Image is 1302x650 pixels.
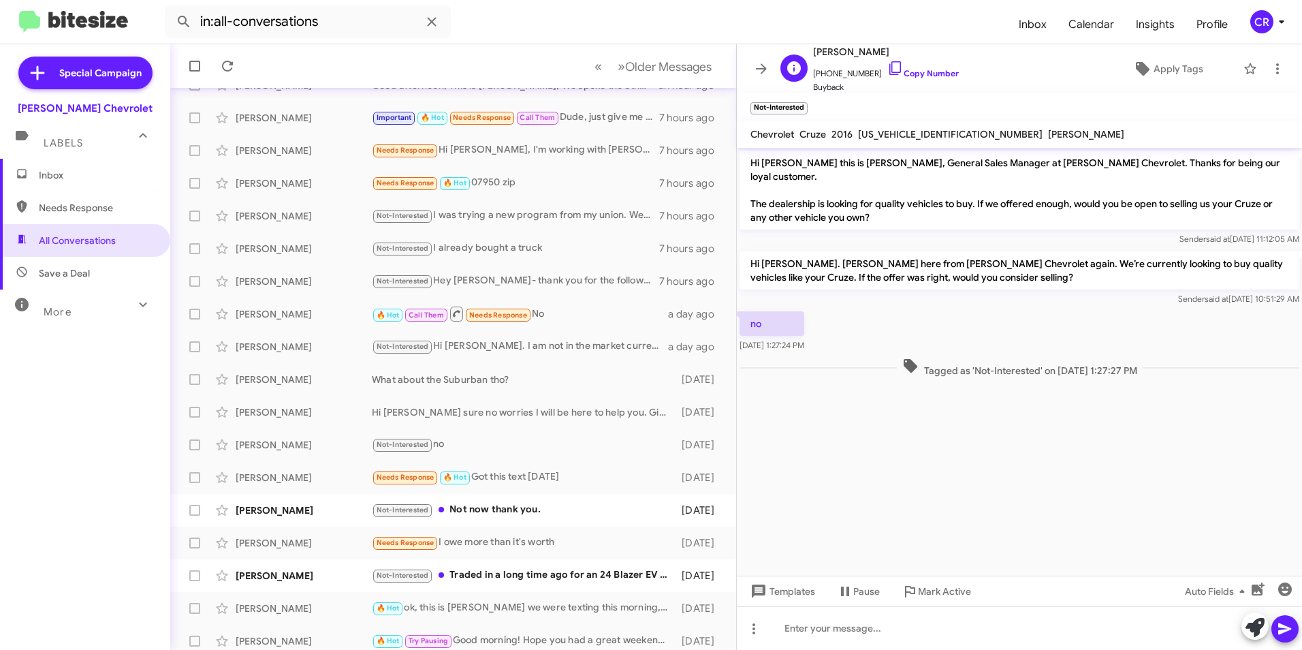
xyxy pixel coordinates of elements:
[409,636,448,645] span: Try Pausing
[443,179,466,187] span: 🔥 Hot
[659,242,725,256] div: 7 hours ago
[372,273,659,289] div: Hey [PERSON_NAME]- thank you for the following. I actually completed a vehicle purchase [DATE]. I...
[372,568,676,583] div: Traded in a long time ago for an 24 Blazer EV not from [PERSON_NAME]
[520,113,555,122] span: Call Them
[748,579,815,604] span: Templates
[236,176,372,190] div: [PERSON_NAME]
[1008,5,1058,44] a: Inbox
[676,471,725,484] div: [DATE]
[236,602,372,615] div: [PERSON_NAME]
[1174,579,1261,604] button: Auto Fields
[236,504,372,517] div: [PERSON_NAME]
[372,339,668,354] div: Hi [PERSON_NAME]. I am not in the market currently. I tried to work a deal with you a year ago an...
[676,438,725,452] div: [DATE]
[18,57,153,89] a: Special Campaign
[372,142,659,158] div: Hi [PERSON_NAME], I'm working with [PERSON_NAME].Thank you though.
[668,307,725,321] div: a day ago
[236,209,372,223] div: [PERSON_NAME]
[236,634,372,648] div: [PERSON_NAME]
[236,471,372,484] div: [PERSON_NAME]
[377,311,400,320] span: 🔥 Hot
[587,52,720,80] nav: Page navigation example
[377,506,429,514] span: Not-Interested
[676,536,725,550] div: [DATE]
[372,535,676,551] div: I owe more than it's worth
[676,405,725,419] div: [DATE]
[39,201,155,215] span: Needs Response
[740,251,1299,290] p: Hi [PERSON_NAME]. [PERSON_NAME] here from [PERSON_NAME] Chevrolet again. We’re currently looking ...
[594,58,602,75] span: «
[165,5,451,38] input: Search
[897,358,1143,377] span: Tagged as 'Not-Interested' on [DATE] 1:27:27 PM
[377,538,434,547] span: Needs Response
[659,176,725,190] div: 7 hours ago
[1178,294,1299,304] span: Sender [DATE] 10:51:29 AM
[1186,5,1239,44] a: Profile
[659,144,725,157] div: 7 hours ago
[377,211,429,220] span: Not-Interested
[618,58,625,75] span: »
[236,438,372,452] div: [PERSON_NAME]
[676,634,725,648] div: [DATE]
[813,44,959,60] span: [PERSON_NAME]
[1185,579,1250,604] span: Auto Fields
[676,602,725,615] div: [DATE]
[750,102,808,114] small: Not-Interested
[740,151,1299,230] p: Hi [PERSON_NAME] this is [PERSON_NAME], General Sales Manager at [PERSON_NAME] Chevrolet. Thanks ...
[740,340,804,350] span: [DATE] 1:27:24 PM
[668,340,725,354] div: a day ago
[236,144,372,157] div: [PERSON_NAME]
[372,208,659,223] div: I was trying a new program from my union. We are not buying a new car and you have no used that f...
[740,311,804,336] p: no
[737,579,826,604] button: Templates
[236,373,372,386] div: [PERSON_NAME]
[372,110,659,125] div: Dude, just give me a call. I have 15mins b4 this conference call at 11:30am
[372,405,676,419] div: Hi [PERSON_NAME] sure no worries I will be here to help you. Give me call at [PHONE_NUMBER] or my...
[372,600,676,616] div: ok, this is [PERSON_NAME] we were texting this morning, just shoot me a text on the other number ...
[1205,294,1228,304] span: said at
[831,128,853,140] span: 2016
[1239,10,1287,33] button: CR
[236,569,372,583] div: [PERSON_NAME]
[586,52,610,80] button: Previous
[659,209,725,223] div: 7 hours ago
[377,113,412,122] span: Important
[372,305,668,322] div: No
[377,440,429,449] span: Not-Interested
[377,604,400,613] span: 🔥 Hot
[377,636,400,645] span: 🔥 Hot
[377,571,429,580] span: Not-Interested
[236,340,372,354] div: [PERSON_NAME]
[59,66,142,80] span: Special Campaign
[1048,128,1124,140] span: [PERSON_NAME]
[813,80,959,94] span: Buyback
[853,579,880,604] span: Pause
[676,373,725,386] div: [DATE]
[676,569,725,583] div: [DATE]
[609,52,720,80] button: Next
[18,102,153,115] div: [PERSON_NAME] Chevrolet
[236,242,372,256] div: [PERSON_NAME]
[826,579,891,604] button: Pause
[377,179,434,187] span: Needs Response
[377,342,429,351] span: Not-Interested
[372,373,676,386] div: What about the Suburban tho?
[1098,57,1237,81] button: Apply Tags
[918,579,971,604] span: Mark Active
[372,633,676,649] div: Good morning! Hope you had a great weekend! Do you have any questions I can help with about the C...
[409,311,444,320] span: Call Them
[377,146,434,155] span: Needs Response
[1154,57,1203,81] span: Apply Tags
[858,128,1043,140] span: [US_VEHICLE_IDENTIFICATION_NUMBER]
[659,275,725,288] div: 7 hours ago
[1058,5,1125,44] a: Calendar
[372,437,676,452] div: no
[39,234,116,247] span: All Conversations
[421,113,444,122] span: 🔥 Hot
[1125,5,1186,44] a: Insights
[1250,10,1273,33] div: CR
